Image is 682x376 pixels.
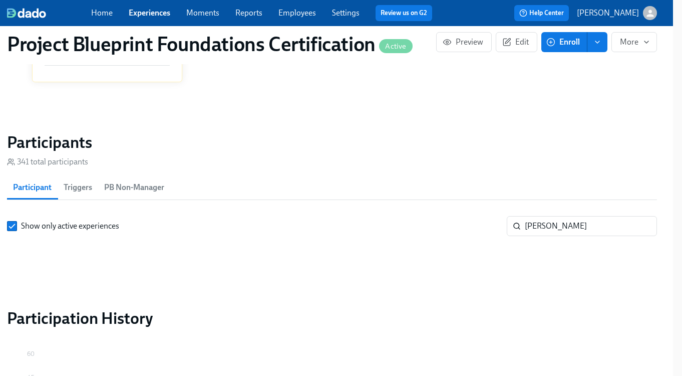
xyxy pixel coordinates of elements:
[332,8,360,18] a: Settings
[376,5,432,21] button: Review us on G2
[21,221,119,232] span: Show only active experiences
[587,32,607,52] button: enroll
[104,180,164,195] span: PB Non-Manager
[381,8,427,18] a: Review us on G2
[445,37,483,47] span: Preview
[496,32,537,52] button: Edit
[91,8,113,18] a: Home
[278,8,316,18] a: Employees
[541,32,587,52] button: Enroll
[7,308,657,328] h2: Participation History
[519,8,564,18] span: Help Center
[620,37,648,47] span: More
[235,8,262,18] a: Reports
[577,6,657,20] button: [PERSON_NAME]
[186,8,219,18] a: Moments
[7,8,46,18] img: dado
[64,180,92,195] span: Triggers
[504,37,529,47] span: Edit
[7,8,91,18] a: dado
[379,43,412,50] span: Active
[13,180,52,195] span: Participant
[611,32,657,52] button: More
[7,132,657,152] h2: Participants
[548,37,580,47] span: Enroll
[7,156,88,167] div: 341 total participants
[27,350,35,357] tspan: 60
[577,8,639,19] p: [PERSON_NAME]
[436,32,492,52] button: Preview
[525,216,657,236] input: Search by name
[7,32,413,56] h1: Project Blueprint Foundations Certification
[129,8,170,18] a: Experiences
[514,5,569,21] button: Help Center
